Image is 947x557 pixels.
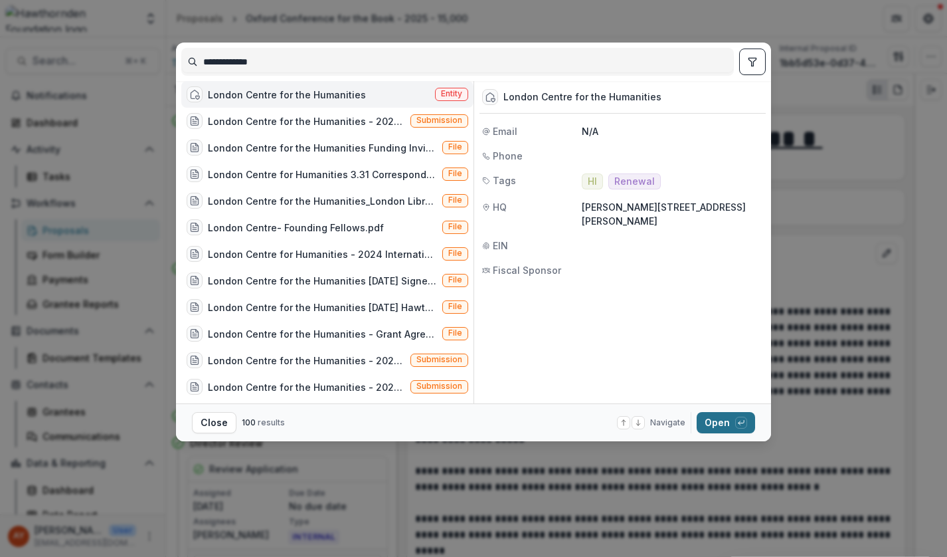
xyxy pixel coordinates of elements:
[192,412,236,433] button: Close
[493,149,523,163] span: Phone
[739,49,766,75] button: toggle filters
[448,222,462,231] span: File
[208,194,437,208] div: London Centre for the Humanities_London Library.pdf
[208,167,437,181] div: London Centre for Humanities 3.31 Correspondence.pdf
[448,142,462,152] span: File
[208,221,384,235] div: London Centre- Founding Fellows.pdf
[448,275,462,284] span: File
[208,300,437,314] div: London Centre for the Humanities [DATE] Hawthornden Foundation - Invitation to Apply.pdf
[208,247,437,261] div: London Centre for Humanities - 2024 International Award Letter and Final Grant Agreement.docx
[582,200,763,228] p: [PERSON_NAME][STREET_ADDRESS][PERSON_NAME]
[614,176,655,187] span: Renewal
[416,116,462,125] span: Submission
[448,195,462,205] span: File
[208,88,366,102] div: London Centre for the Humanities
[582,124,763,138] p: N/A
[448,169,462,178] span: File
[441,89,462,98] span: Entity
[242,417,256,427] span: 100
[493,124,517,138] span: Email
[208,327,437,341] div: London Centre for the Humanities - Grant Agreement - [DATE].pdf
[416,382,462,391] span: Submission
[258,417,285,427] span: results
[493,200,507,214] span: HQ
[208,354,405,368] div: London Centre for the Humanities - 2024 - 50,000 (General support)
[697,412,755,433] button: Open
[208,141,437,155] div: London Centre for the Humanities Funding Invitation Correspondence.pdf
[493,173,516,187] span: Tags
[416,355,462,364] span: Submission
[503,92,661,103] div: London Centre for the Humanities
[208,274,437,288] div: London Centre for the Humanities [DATE] Signed Grant Agreement.pdf
[650,417,685,429] span: Navigate
[448,328,462,338] span: File
[448,249,462,258] span: File
[493,263,561,277] span: Fiscal Sponsor
[448,302,462,311] span: File
[208,380,405,394] div: London Centre for the Humanities - 2023 - 50,000 (General support)
[493,239,508,253] span: EIN
[588,176,597,187] span: HI
[208,114,405,128] div: London Centre for the Humanities - 2025 - 75,000 (General support to continue building the Centre.)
